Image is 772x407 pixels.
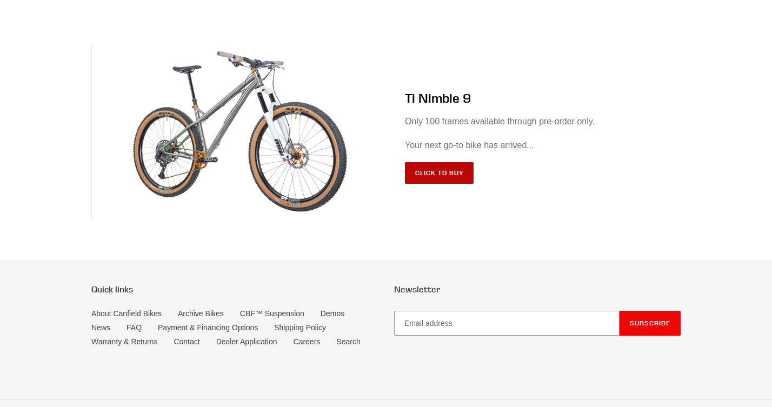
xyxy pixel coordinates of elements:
a: FAQ [127,323,142,332]
a: Careers [294,337,321,346]
p: Your next go-to bike has arrived... [405,139,681,152]
a: Archive Bikes [178,309,224,318]
a: About Canfield Bikes [91,309,162,318]
p: Only 100 frames available through pre-order only. [405,115,681,128]
a: Warranty & Returns [91,337,157,346]
input: Email address [394,311,620,336]
p: Newsletter [394,284,681,295]
a: CBF™ Suspension [240,309,304,318]
p: Quick links [91,284,378,295]
a: News [91,323,110,332]
a: Demos [321,309,344,318]
a: Search [336,337,360,346]
button: Subscribe [620,311,681,336]
a: Payment & Financing Options [158,323,258,332]
a: Shipping Policy [274,323,326,332]
span: Subscribe [630,319,670,327]
a: Dealer Application [216,337,277,346]
a: Click to Buy: TI NIMBLE 9 [405,162,474,184]
h2: Ti Nimble 9 [405,90,681,106]
a: Contact [174,337,199,346]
